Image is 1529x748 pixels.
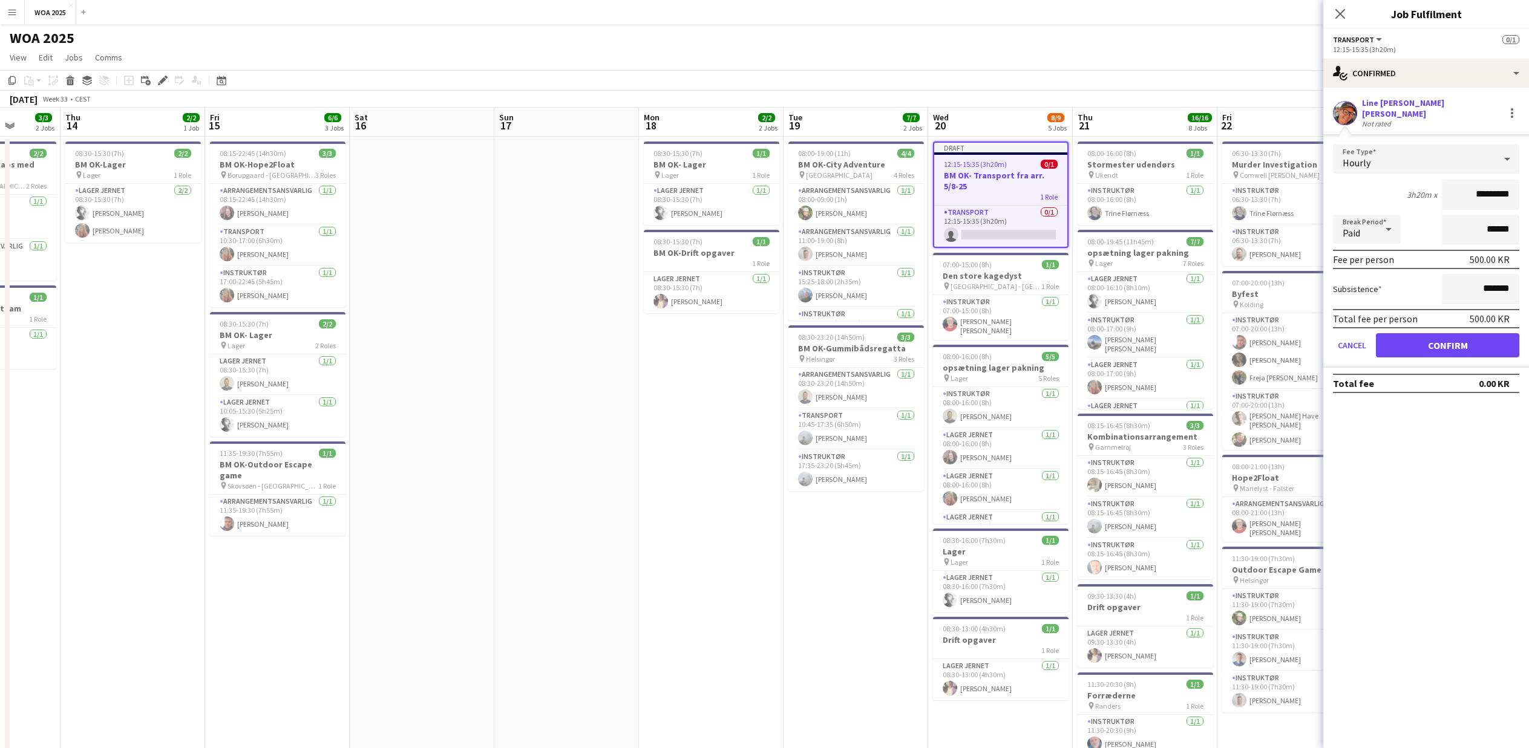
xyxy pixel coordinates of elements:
div: 08:30-15:30 (7h)2/2BM OK- Lager Lager2 RolesLager Jernet1/108:30-15:30 (7h)[PERSON_NAME]Lager Jer... [210,312,345,437]
span: Gammelrøj [1095,443,1131,452]
div: 09:30-13:30 (4h)1/1Drift opgaver1 RoleLager Jernet1/109:30-13:30 (4h)[PERSON_NAME] [1078,584,1213,668]
span: 08:00-19:00 (11h) [798,149,851,158]
div: Draft [934,143,1067,152]
div: CEST [75,94,91,103]
div: 11:35-19:30 (7h55m)1/1BM OK-Outdoor Escape game Skovsøen - [GEOGRAPHIC_DATA]1 RoleArrangementsans... [210,441,345,536]
span: 1 Role [1041,646,1059,655]
app-job-card: 08:00-19:00 (11h)4/4BM OK-City Adventure [GEOGRAPHIC_DATA]4 RolesArrangementsansvarlig1/108:00-09... [788,141,924,320]
span: Mon [644,112,660,123]
h3: BM OK-City Adventure [788,159,924,170]
app-job-card: Draft12:15-15:35 (3h20m)0/1BM OK- Transport fra arr. 5/8-251 RoleTransport0/112:15-15:35 (3h20m) [933,141,1069,248]
span: Hourly [1343,157,1370,169]
app-card-role: Lager Jernet1/108:00-16:00 (8h)[PERSON_NAME] [933,469,1069,510]
span: 08:00-19:45 (11h45m) [1087,237,1154,246]
span: 08:15-16:45 (8h30m) [1087,421,1150,430]
span: 8/9 [1047,113,1064,122]
span: 1/1 [1187,149,1203,158]
app-job-card: 08:00-21:00 (13h)1/1Hope2Float Marielyst - Falster1 RoleArrangementsansvarlig1/108:00-21:00 (13h)... [1222,455,1358,542]
span: 1/1 [1042,536,1059,545]
span: 2/2 [758,113,775,122]
span: 19 [787,119,802,132]
span: 2/2 [319,319,336,328]
app-job-card: 08:00-19:45 (11h45m)7/7opsætning lager pakning Lager7 RolesLager Jernet1/108:00-16:10 (8h10m)[PER... [1078,230,1213,409]
div: 3 Jobs [325,123,344,132]
div: Confirmed [1323,59,1529,88]
span: 7/7 [1187,237,1203,246]
span: 0/1 [1041,160,1058,169]
app-card-role: Instruktør1/111:30-19:00 (7h30m)[PERSON_NAME] [1222,671,1358,712]
span: 3/3 [35,113,52,122]
span: Tue [788,112,802,123]
span: 12:15-15:35 (3h20m) [944,160,1007,169]
app-card-role: Instruktør1/106:30-13:30 (7h)[PERSON_NAME] [1222,225,1358,266]
span: 14 [64,119,80,132]
h3: Lager [933,546,1069,557]
div: 06:30-13:30 (7h)2/2Murder Investigation Comwell [PERSON_NAME]2 RolesInstruktør1/106:30-13:30 (7h)... [1222,141,1358,266]
span: 2 Roles [26,181,47,190]
span: 16/16 [1188,113,1212,122]
app-card-role: Lager Jernet1/108:30-15:30 (7h)[PERSON_NAME] [210,354,345,395]
app-card-role: Transport0/112:15-15:35 (3h20m) [934,206,1067,247]
app-card-role: Lager Jernet1/108:30-16:00 (7h30m)[PERSON_NAME] [933,571,1069,612]
span: 7/7 [903,113,920,122]
span: 1 Role [752,171,770,180]
div: 08:30-23:20 (14h50m)3/3BM OK-Gummibådsregatta Helsingør3 RolesArrangementsansvarlig1/108:30-23:20... [788,325,924,491]
app-card-role: Lager Jernet1/1 [1078,399,1213,440]
span: 7 Roles [1183,259,1203,268]
app-card-role: Instruktør1/108:00-17:00 (9h)[PERSON_NAME] [PERSON_NAME] [1078,313,1213,358]
span: 3/3 [897,333,914,342]
div: Not rated [1362,119,1393,128]
span: Sat [355,112,368,123]
span: Edit [39,52,53,63]
div: 11:30-19:00 (7h30m)3/3Outdoor Escape Game Helsingør3 RolesInstruktør1/111:30-19:00 (7h30m)[PERSON... [1222,547,1358,712]
span: 07:00-15:00 (8h) [943,260,992,269]
span: Fri [1222,112,1232,123]
span: Lager [951,558,968,567]
app-card-role: Instruktør3/307:00-20:00 (13h)[PERSON_NAME][PERSON_NAME]Freja [PERSON_NAME] [1222,313,1358,389]
span: Lager [951,374,968,383]
span: 11:35-19:30 (7h55m) [220,449,283,458]
app-job-card: 08:00-16:00 (8h)1/1Stormester udendørs Ukendt1 RoleInstruktør1/108:00-16:00 (8h)Trine Flørnæss [1078,141,1213,225]
app-card-role: Lager Jernet1/108:00-17:00 (9h)[PERSON_NAME] [1078,358,1213,399]
span: 1 Role [1186,171,1203,180]
span: Borupgaard - [GEOGRAPHIC_DATA] [228,171,315,180]
span: 17 [497,119,514,132]
button: WOA 2025 [25,1,76,24]
span: 1 Role [1041,282,1059,291]
label: Subsistence [1333,284,1382,294]
app-card-role: Instruktør1/111:30-19:00 (7h30m)[PERSON_NAME] [1222,630,1358,671]
app-job-card: 08:15-22:45 (14h30m)3/3BM OK-Hope2Float Borupgaard - [GEOGRAPHIC_DATA]3 RolesArrangementsansvarli... [210,141,345,307]
app-card-role: Lager Jernet1/108:00-16:00 (8h) [933,510,1069,551]
span: Thu [1078,112,1093,123]
app-card-role: Lager Jernet1/110:05-15:30 (5h25m)[PERSON_NAME] [210,395,345,437]
app-card-role: Lager Jernet1/108:00-16:00 (8h)[PERSON_NAME] [933,428,1069,469]
h3: Drift opgaver [933,634,1069,645]
span: Helsingør [806,354,835,363]
span: Week 33 [40,94,70,103]
span: 08:30-15:30 (7h) [653,237,702,246]
h3: Hope2Float [1222,472,1358,483]
span: Lager [1095,259,1113,268]
div: Line [PERSON_NAME] [PERSON_NAME] [1362,97,1500,119]
h3: Byfest [1222,288,1358,299]
app-job-card: 08:30-15:30 (7h)1/1BM OK- Lager Lager1 RoleLager Jernet1/108:30-15:30 (7h)[PERSON_NAME] [644,141,779,225]
span: 09:30-13:30 (4h) [1087,591,1136,600]
app-card-role: Lager Jernet1/109:30-13:30 (4h)[PERSON_NAME] [1078,626,1213,668]
span: 3/3 [319,149,336,158]
span: Kolding [1240,300,1263,309]
div: 08:15-16:45 (8h30m)3/3Kombinationsarrangement Gammelrøj3 RolesInstruktør1/108:15-16:45 (8h30m)[PE... [1078,414,1213,579]
span: 1/1 [1042,624,1059,633]
span: 1 Role [1186,613,1203,622]
span: Thu [65,112,80,123]
span: 08:30-16:00 (7h30m) [943,536,1006,545]
div: 500.00 KR [1470,253,1510,265]
span: 08:15-22:45 (14h30m) [220,149,286,158]
div: 08:30-13:00 (4h30m)1/1Drift opgaver1 RoleLager Jernet1/108:30-13:00 (4h30m)[PERSON_NAME] [933,617,1069,700]
span: 08:00-16:00 (8h) [1087,149,1136,158]
span: 3/3 [1187,421,1203,430]
h3: BM OK-Lager [65,159,201,170]
div: 0.00 KR [1479,377,1510,389]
